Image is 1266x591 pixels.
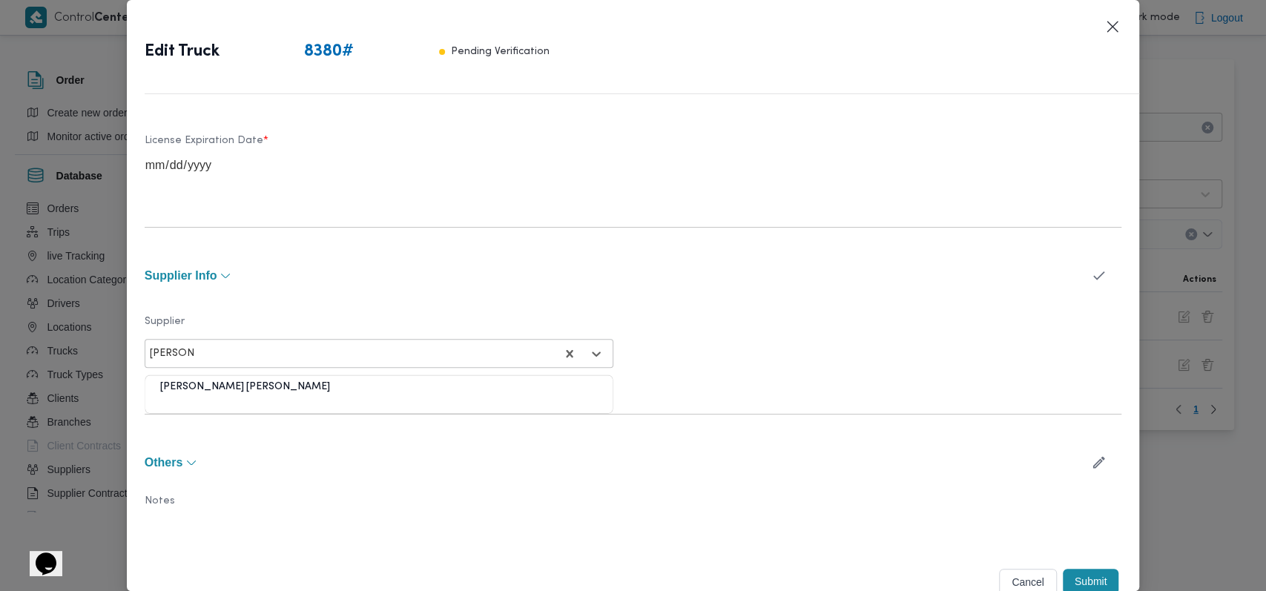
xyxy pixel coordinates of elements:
[145,270,217,282] span: Supplier Info
[304,40,354,64] span: 8380 #
[145,380,613,406] div: [PERSON_NAME] [PERSON_NAME]
[145,457,183,469] span: Others
[145,457,1077,469] button: Others
[145,316,613,339] label: Supplier
[1104,18,1121,36] button: Closes this modal window
[145,135,613,158] label: License Expiration Date
[145,483,1122,566] div: Others
[451,40,550,64] p: Pending Verification
[145,158,613,173] input: DD/MM/YYY
[145,270,1077,282] button: Supplier Info
[145,18,550,86] div: Edit Truck
[145,495,1122,518] label: Notes
[15,532,62,576] iframe: chat widget
[145,297,1122,387] div: Supplier Info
